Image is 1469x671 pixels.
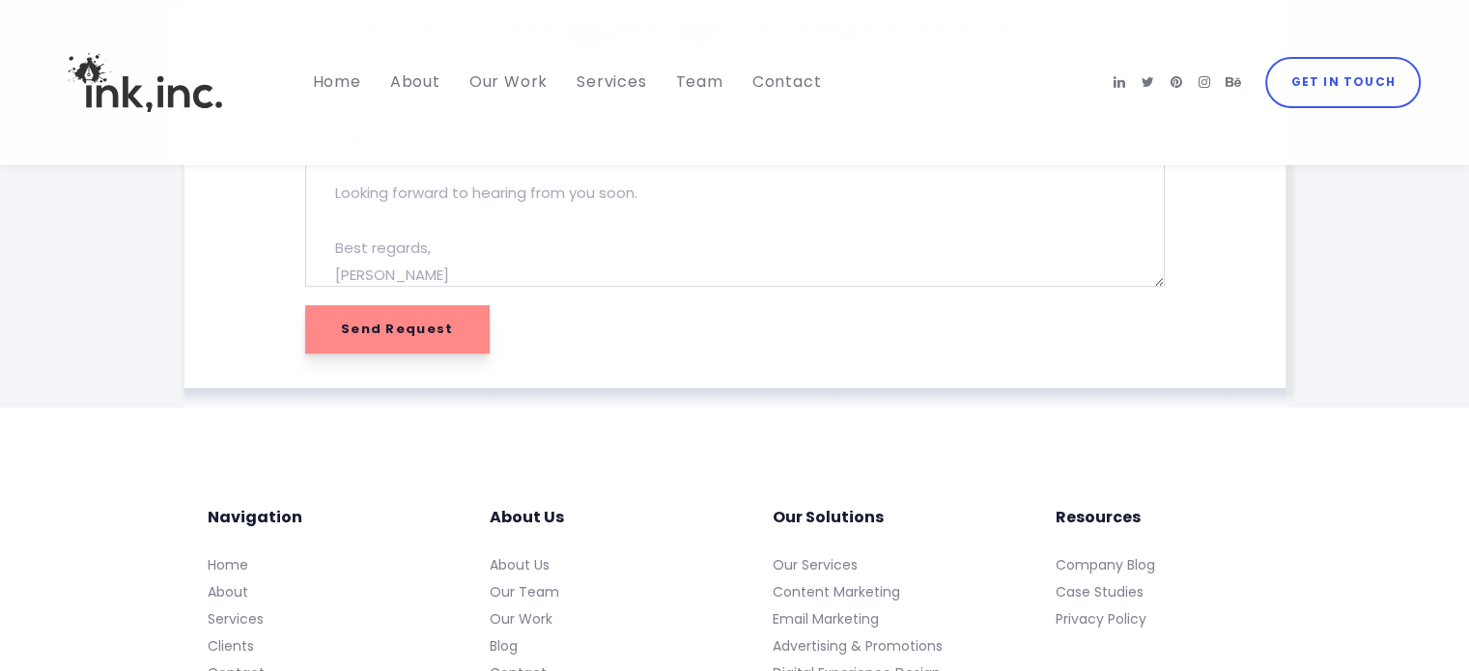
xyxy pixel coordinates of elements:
span: Get in Touch [1290,71,1395,94]
a: About [208,578,414,605]
span: About Us [490,505,564,530]
input: Send Request [305,305,490,353]
a: Home [208,551,414,578]
span: About [390,70,440,93]
span: Navigation [208,505,302,530]
a: Content Marketing [773,578,979,605]
a: Advertising & Promotions [773,632,979,659]
span: Contact [752,70,822,93]
span: Our Work [469,70,548,93]
span: Team [676,70,723,93]
a: Case Studies [1055,578,1261,605]
span: Services [577,70,646,93]
a: Privacy Policy [1055,605,1261,632]
a: Our Work [490,605,696,632]
span: Our Solutions [773,505,884,530]
a: Our Team [490,578,696,605]
a: Email Marketing [773,605,979,632]
a: Our Services [773,551,979,578]
span: Home [313,70,361,93]
a: About Us [490,551,696,578]
a: Get in Touch [1265,57,1421,107]
a: Company Blog [1055,551,1261,578]
a: Clients [208,632,414,659]
a: Blog [490,632,696,659]
a: Services [208,605,414,632]
span: Resources [1055,505,1140,530]
img: Ink, Inc. | Marketing Agency [48,17,241,148]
